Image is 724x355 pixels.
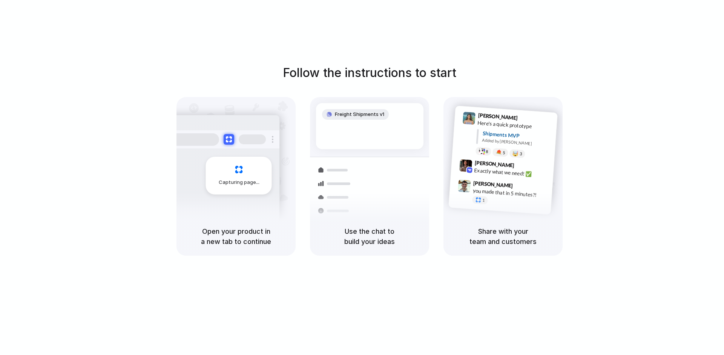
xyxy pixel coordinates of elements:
span: 9:47 AM [515,182,531,191]
div: Shipments MVP [482,130,552,142]
span: 9:41 AM [520,115,535,124]
h1: Follow the instructions to start [283,64,456,82]
span: [PERSON_NAME] [478,111,518,122]
h5: Share with your team and customers [452,226,554,247]
h5: Open your product in a new tab to continue [186,226,287,247]
span: 9:42 AM [517,162,532,171]
span: 8 [486,150,488,154]
span: 1 [482,198,485,202]
div: you made that in 5 minutes?! [472,187,548,199]
span: Capturing page [219,179,261,186]
div: Here's a quick prototype [477,119,553,132]
span: Freight Shipments v1 [335,111,384,118]
span: [PERSON_NAME] [474,159,514,170]
div: Exactly what we need! ✅ [474,166,549,179]
span: [PERSON_NAME] [473,179,513,190]
h5: Use the chat to build your ideas [319,226,420,247]
span: 5 [503,151,505,155]
span: 3 [520,152,522,156]
div: 🤯 [512,151,519,156]
div: Added by [PERSON_NAME] [482,137,551,148]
